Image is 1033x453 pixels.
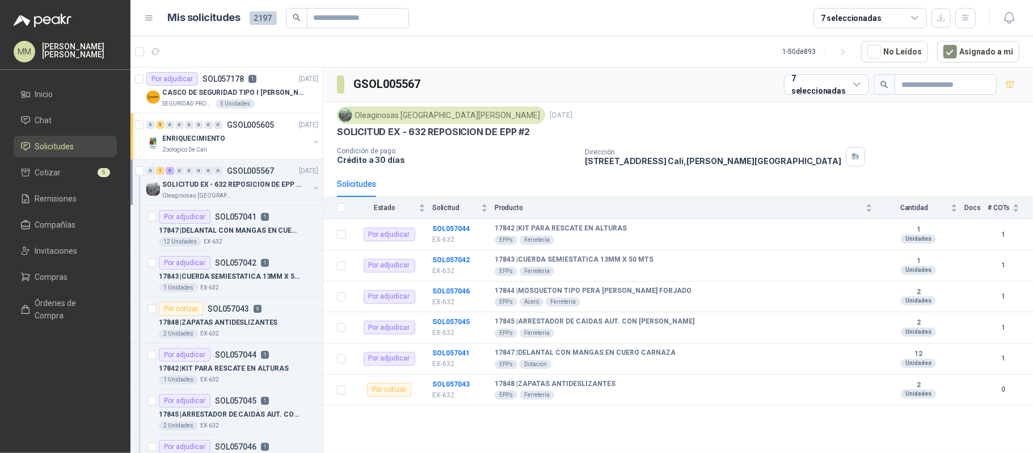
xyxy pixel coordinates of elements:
[14,136,117,157] a: Solicitudes
[879,257,958,266] b: 1
[432,234,488,245] p: EX-632
[879,318,958,328] b: 2
[901,389,936,399] div: Unidades
[495,255,653,265] b: 17843 | CUERDA SEMIESTATICA 13MM X 50 MTS
[162,87,303,98] p: CASCO DE SEGURIDAD TIPO I [PERSON_NAME]
[879,225,958,234] b: 1
[353,204,416,212] span: Estado
[35,192,77,205] span: Remisiones
[432,328,488,338] p: EX-632
[159,210,210,224] div: Por adjudicar
[130,389,323,435] a: Por adjudicarSOL057045117845 |ARRESTADOR DE CAIDAS AUT. CON [PERSON_NAME]2 UnidadesEX-632
[964,197,988,219] th: Docs
[520,297,543,307] div: Acero
[204,167,213,175] div: 0
[261,397,269,405] p: 1
[299,120,318,131] p: [DATE]
[227,167,274,175] p: GSOL005567
[146,118,321,154] a: 0 5 0 0 0 0 0 0 GSOL005605[DATE] Company LogoENRIQUECIMIENTOZoologico De Cali
[175,121,184,129] div: 0
[200,375,219,384] p: EX-632
[35,140,74,153] span: Solicitudes
[200,329,219,338] p: EX-632
[495,236,517,245] div: EPPs
[901,359,936,368] div: Unidades
[159,256,210,270] div: Por adjudicar
[159,375,198,384] div: 1 Unidades
[42,43,117,58] p: [PERSON_NAME] [PERSON_NAME]
[146,182,160,196] img: Company Logo
[550,110,572,121] p: [DATE]
[901,296,936,305] div: Unidades
[353,197,432,219] th: Estado
[35,219,76,231] span: Compañías
[432,318,470,326] a: SOL057045
[261,213,269,221] p: 1
[546,297,580,307] div: Ferretería
[432,380,470,388] a: SOL057043
[162,179,303,190] p: SOLICITUD EX - 632 REPOSICION DE EPP #2
[495,391,517,400] div: EPPs
[339,109,352,121] img: Company Logo
[337,126,530,138] p: SOLICITUD EX - 632 REPOSICION DE EPP #2
[520,329,554,338] div: Ferretería
[988,260,1019,271] b: 1
[175,167,184,175] div: 0
[261,443,269,451] p: 1
[159,409,300,420] p: 17845 | ARRESTADOR DE CAIDAS AUT. CON [PERSON_NAME]
[432,225,470,233] a: SOL057044
[495,224,627,233] b: 17842 | KIT PARA RESCATE EN ALTURAS
[901,234,936,244] div: Unidades
[159,271,300,282] p: 17843 | CUERDA SEMIESTATICA 13MM X 50 MTS
[353,75,422,93] h3: GSOL005567
[35,297,106,322] span: Órdenes de Compra
[364,321,415,334] div: Por adjudicar
[364,259,415,272] div: Por adjudicar
[988,384,1019,395] b: 0
[156,167,165,175] div: 1
[130,251,323,297] a: Por adjudicarSOL057042117843 |CUERDA SEMIESTATICA 13MM X 50 MTS1 UnidadesEX-632
[146,72,198,86] div: Por adjudicar
[14,292,117,326] a: Órdenes de Compra
[432,297,488,308] p: EX-632
[14,214,117,236] a: Compañías
[159,421,198,430] div: 2 Unidades
[215,259,256,267] p: SOL057042
[254,305,262,313] p: 0
[495,204,863,212] span: Producto
[227,121,274,129] p: GSOL005605
[585,156,841,166] p: [STREET_ADDRESS] Cali , [PERSON_NAME][GEOGRAPHIC_DATA]
[35,271,68,283] span: Compras
[432,390,488,401] p: EX-632
[861,41,928,62] button: No Leídos
[432,349,470,357] b: SOL057041
[35,88,53,100] span: Inicio
[250,11,277,25] span: 2197
[261,259,269,267] p: 1
[159,394,210,408] div: Por adjudicar
[432,287,470,295] a: SOL057046
[495,297,517,307] div: EPPs
[432,359,488,370] p: EX-632
[159,237,201,246] div: 12 Unidades
[98,168,110,177] span: 5
[185,121,193,129] div: 0
[879,204,948,212] span: Cantidad
[14,188,117,209] a: Remisiones
[146,164,321,200] a: 0 1 5 0 0 0 0 0 GSOL005567[DATE] Company LogoSOLICITUD EX - 632 REPOSICION DE EPP #2Oleaginosas [...
[35,166,61,179] span: Cotizar
[162,133,225,144] p: ENRIQUECIMIENTO
[988,229,1019,240] b: 1
[159,363,289,374] p: 17842 | KIT PARA RESCATE EN ALTURAS
[168,10,241,26] h1: Mis solicitudes
[248,75,256,83] p: 1
[364,290,415,304] div: Por adjudicar
[215,443,256,451] p: SOL057046
[130,297,323,343] a: Por cotizarSOL057043017848 |ZAPATAS ANTIDESLIZANTES2 UnidadesEX-632
[821,12,882,24] div: 7 seleccionadas
[495,287,692,296] b: 17844 | MOSQUETON TIPO PERA [PERSON_NAME] FORJADO
[156,121,165,129] div: 5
